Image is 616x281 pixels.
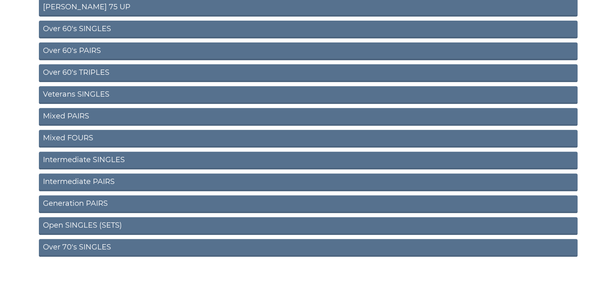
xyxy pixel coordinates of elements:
a: Mixed FOURS [39,130,578,148]
a: Open SINGLES (SETS) [39,217,578,235]
a: Over 60's TRIPLES [39,64,578,82]
a: Over 60's SINGLES [39,21,578,38]
a: Mixed PAIRS [39,108,578,126]
a: Intermediate SINGLES [39,152,578,169]
a: Veterans SINGLES [39,86,578,104]
a: Over 60's PAIRS [39,42,578,60]
a: Generation PAIRS [39,195,578,213]
a: Intermediate PAIRS [39,173,578,191]
a: Over 70's SINGLES [39,239,578,257]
